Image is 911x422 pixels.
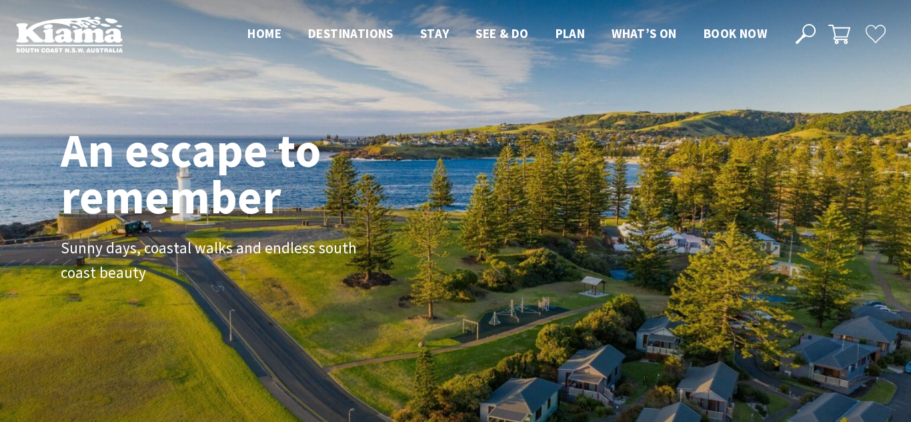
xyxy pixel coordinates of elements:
[420,25,449,41] span: Stay
[704,25,767,41] span: Book now
[61,127,427,220] h1: An escape to remember
[16,16,123,53] img: Kiama Logo
[247,25,281,41] span: Home
[308,25,393,41] span: Destinations
[234,23,780,45] nav: Main Menu
[612,25,677,41] span: What’s On
[61,236,361,285] p: Sunny days, coastal walks and endless south coast beauty
[476,25,528,41] span: See & Do
[556,25,586,41] span: Plan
